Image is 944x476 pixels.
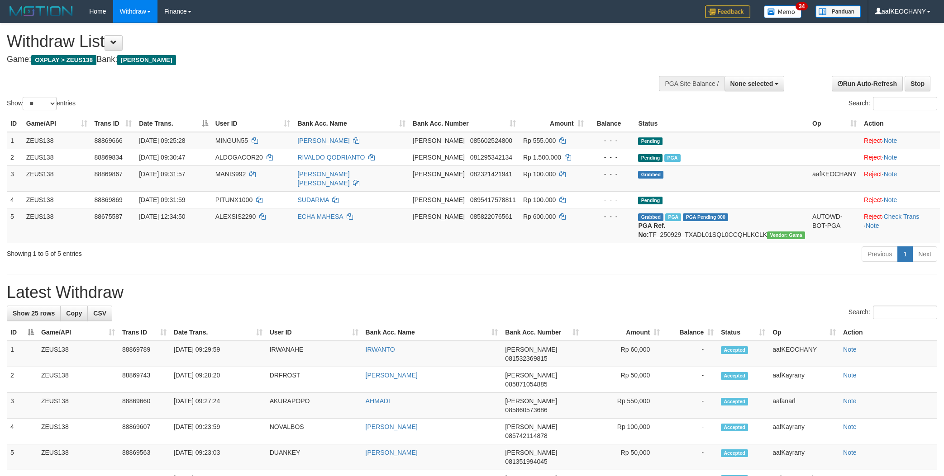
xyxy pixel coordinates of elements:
[119,341,170,367] td: 88869789
[7,306,61,321] a: Show 25 rows
[582,393,663,419] td: Rp 550,000
[413,213,465,220] span: [PERSON_NAME]
[717,324,769,341] th: Status: activate to sort column ascending
[505,458,547,465] span: Copy 081351994045 to clipboard
[38,419,119,444] td: ZEUS138
[297,170,349,187] a: [PERSON_NAME] [PERSON_NAME]
[505,397,557,405] span: [PERSON_NAME]
[38,341,119,367] td: ZEUS138
[769,393,839,419] td: aafanarl
[7,132,23,149] td: 1
[470,213,512,220] span: Copy 085822076561 to clipboard
[582,444,663,470] td: Rp 50,000
[523,154,561,161] span: Rp 1.500.000
[849,97,937,110] label: Search:
[87,306,112,321] a: CSV
[23,115,91,132] th: Game/API: activate to sort column ascending
[843,372,857,379] a: Note
[843,346,857,353] a: Note
[119,419,170,444] td: 88869607
[591,136,631,145] div: - - -
[849,306,937,319] label: Search:
[23,97,57,110] select: Showentries
[170,444,266,470] td: [DATE] 09:23:03
[884,213,920,220] a: Check Trans
[721,424,748,431] span: Accepted
[38,393,119,419] td: ZEUS138
[665,213,681,221] span: Marked by aafpengsreynich
[91,115,136,132] th: Trans ID: activate to sort column ascending
[591,170,631,179] div: - - -
[470,196,516,203] span: Copy 0895417578811 to clipboard
[638,154,663,162] span: Pending
[873,97,937,110] input: Search:
[860,191,940,208] td: ·
[638,171,663,179] span: Grabbed
[297,196,329,203] a: SUDARMA
[663,419,717,444] td: -
[7,444,38,470] td: 5
[170,324,266,341] th: Date Trans.: activate to sort column ascending
[730,80,773,87] span: None selected
[884,196,897,203] a: Note
[663,341,717,367] td: -
[864,170,882,178] a: Reject
[523,170,556,178] span: Rp 100.000
[215,137,248,144] span: MINGUN55
[38,367,119,393] td: ZEUS138
[7,245,386,258] div: Showing 1 to 5 of 5 entries
[769,324,839,341] th: Op: activate to sort column ascending
[843,397,857,405] a: Note
[912,246,937,262] a: Next
[705,5,750,18] img: Feedback.jpg
[764,5,802,18] img: Button%20Memo.svg
[7,393,38,419] td: 3
[93,310,106,317] span: CSV
[769,444,839,470] td: aafKayrany
[582,341,663,367] td: Rp 60,000
[505,423,557,430] span: [PERSON_NAME]
[38,324,119,341] th: Game/API: activate to sort column ascending
[505,406,547,414] span: Copy 085860573686 to clipboard
[860,115,940,132] th: Action
[505,346,557,353] span: [PERSON_NAME]
[860,149,940,165] td: ·
[582,419,663,444] td: Rp 100,000
[663,324,717,341] th: Balance: activate to sort column ascending
[23,132,91,149] td: ZEUS138
[860,165,940,191] td: ·
[7,165,23,191] td: 3
[505,449,557,456] span: [PERSON_NAME]
[873,306,937,319] input: Search:
[582,367,663,393] td: Rp 50,000
[215,213,256,220] span: ALEXSIS2290
[7,97,76,110] label: Show entries
[769,419,839,444] td: aafKayrany
[119,367,170,393] td: 88869743
[523,137,556,144] span: Rp 555.000
[523,213,556,220] span: Rp 600.000
[866,222,879,229] a: Note
[95,154,123,161] span: 88869834
[815,5,861,18] img: panduan.png
[769,341,839,367] td: aafKEOCHANY
[23,191,91,208] td: ZEUS138
[843,423,857,430] a: Note
[7,5,76,18] img: MOTION_logo.png
[119,324,170,341] th: Trans ID: activate to sort column ascending
[266,444,362,470] td: DUANKEY
[95,196,123,203] span: 88869869
[721,346,748,354] span: Accepted
[7,341,38,367] td: 1
[139,154,185,161] span: [DATE] 09:30:47
[505,381,547,388] span: Copy 085871054885 to clipboard
[38,444,119,470] td: ZEUS138
[139,213,185,220] span: [DATE] 12:34:50
[23,165,91,191] td: ZEUS138
[864,137,882,144] a: Reject
[796,2,808,10] span: 34
[663,444,717,470] td: -
[860,208,940,243] td: · ·
[505,372,557,379] span: [PERSON_NAME]
[266,341,362,367] td: IRWANAHE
